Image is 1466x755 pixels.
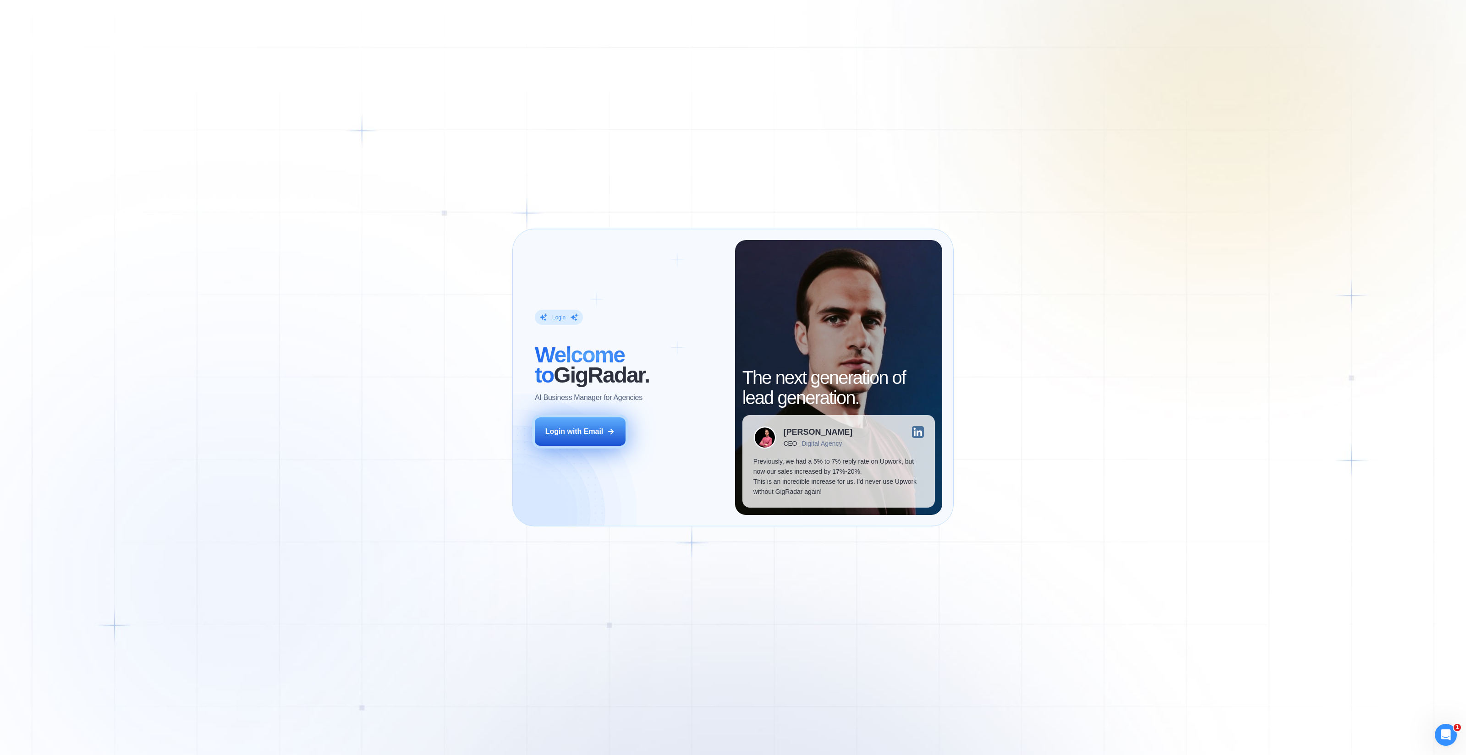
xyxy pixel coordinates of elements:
[1454,724,1461,731] span: 1
[784,440,797,447] div: CEO
[742,367,935,408] h2: The next generation of lead generation.
[535,393,642,403] p: AI Business Manager for Agencies
[753,456,924,497] p: Previously, we had a 5% to 7% reply rate on Upwork, but now our sales increased by 17%-20%. This ...
[535,343,625,387] span: Welcome to
[535,345,724,385] h2: ‍ GigRadar.
[784,428,853,436] div: [PERSON_NAME]
[802,440,842,447] div: Digital Agency
[1435,724,1457,746] iframe: Intercom live chat
[535,417,626,446] button: Login with Email
[552,313,566,321] div: Login
[545,427,604,437] div: Login with Email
